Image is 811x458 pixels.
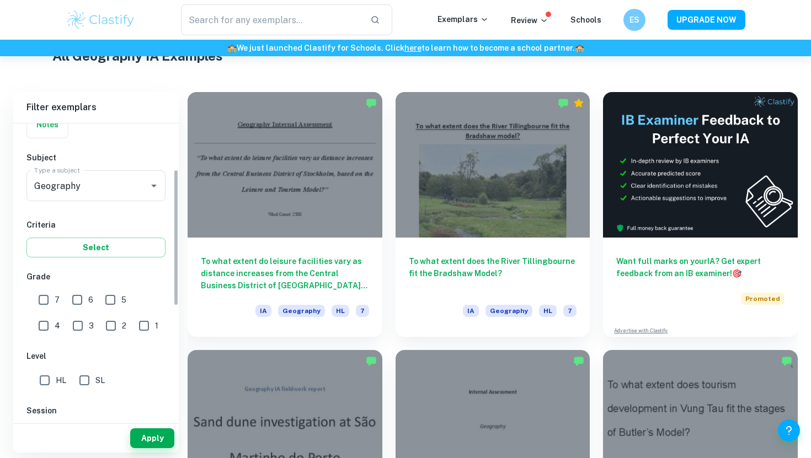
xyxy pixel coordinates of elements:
[575,44,584,52] span: 🏫
[366,355,377,367] img: Marked
[778,419,800,441] button: Help and Feedback
[2,42,809,54] h6: We just launched Clastify for Schools. Click to learn how to become a school partner.
[188,92,382,337] a: To what extent do leisure facilities vary as distance increases from the Central Business Distric...
[356,305,369,317] span: 7
[26,405,166,417] h6: Session
[55,294,60,306] span: 7
[278,305,325,317] span: Geography
[146,178,162,193] button: Open
[366,98,377,109] img: Marked
[623,9,645,31] button: ES
[26,271,166,283] h6: Grade
[26,350,166,362] h6: Level
[616,255,785,279] h6: Want full marks on your IA ? Get expert feedback from an IB examiner!
[668,10,745,30] button: UPGRADE NOW
[781,355,792,367] img: Marked
[485,305,532,317] span: Geography
[463,305,479,317] span: IA
[13,92,179,123] h6: Filter exemplars
[201,255,369,292] h6: To what extent do leisure facilities vary as distance increases from the Central Business Distric...
[121,294,126,306] span: 5
[26,238,166,257] button: Select
[511,14,548,26] p: Review
[573,98,584,109] div: Premium
[558,98,569,109] img: Marked
[539,305,557,317] span: HL
[741,293,785,305] span: Promoted
[396,92,590,337] a: To what extent does the River Tillingbourne fit the Bradshaw Model?IAGeographyHL7
[130,428,174,448] button: Apply
[88,294,93,306] span: 6
[603,92,798,337] a: Want full marks on yourIA? Get expert feedback from an IB examiner!PromotedAdvertise with Clastify
[27,111,68,138] button: Notes
[563,305,577,317] span: 7
[89,320,94,332] span: 3
[55,320,60,332] span: 4
[122,320,126,332] span: 2
[603,92,798,238] img: Thumbnail
[332,305,349,317] span: HL
[409,255,577,292] h6: To what extent does the River Tillingbourne fit the Bradshaw Model?
[26,152,166,164] h6: Subject
[66,9,136,31] img: Clastify logo
[181,4,361,35] input: Search for any exemplars...
[255,305,271,317] span: IA
[437,13,489,25] p: Exemplars
[404,44,421,52] a: here
[155,320,158,332] span: 1
[614,327,668,335] a: Advertise with Clastify
[732,269,741,278] span: 🎯
[34,165,80,175] label: Type a subject
[570,15,601,24] a: Schools
[95,374,105,386] span: SL
[628,14,641,26] h6: ES
[227,44,237,52] span: 🏫
[573,355,584,367] img: Marked
[26,219,166,231] h6: Criteria
[56,374,66,386] span: HL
